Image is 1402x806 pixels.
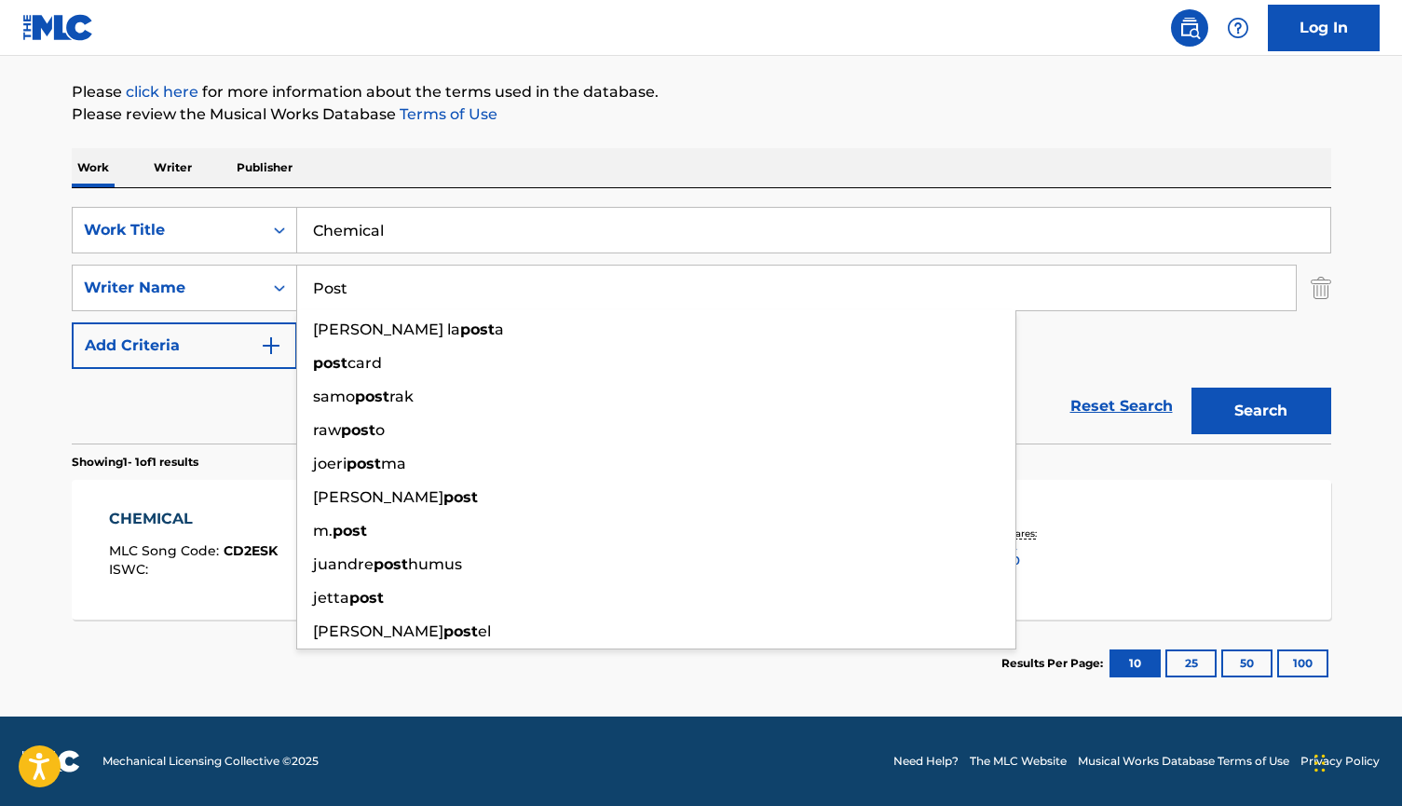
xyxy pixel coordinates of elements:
[72,81,1331,103] p: Please for more information about the terms used in the database.
[109,508,278,530] div: CHEMICAL
[313,522,333,540] span: m.
[374,555,408,573] strong: post
[224,542,278,559] span: CD2ESK
[313,622,443,640] span: [PERSON_NAME]
[349,589,384,607] strong: post
[1277,649,1328,677] button: 100
[495,321,504,338] span: a
[347,455,381,472] strong: post
[313,555,374,573] span: juandre
[893,753,959,770] a: Need Help?
[460,321,495,338] strong: post
[72,148,115,187] p: Work
[109,561,153,578] span: ISWC :
[126,83,198,101] a: click here
[443,622,478,640] strong: post
[333,522,367,540] strong: post
[84,277,252,299] div: Writer Name
[72,480,1331,620] a: CHEMICALMLC Song Code:CD2ESKISWC:Writers (4)[PERSON_NAME], [PERSON_NAME] [PERSON_NAME], [PERSON_N...
[148,148,197,187] p: Writer
[408,555,462,573] span: humus
[231,148,298,187] p: Publisher
[1191,388,1331,434] button: Search
[313,388,355,405] span: samo
[102,753,319,770] span: Mechanical Licensing Collective © 2025
[389,388,414,405] span: rak
[72,454,198,471] p: Showing 1 - 1 of 1 results
[72,207,1331,444] form: Search Form
[84,219,252,241] div: Work Title
[381,455,406,472] span: ma
[72,322,297,369] button: Add Criteria
[1268,5,1380,51] a: Log In
[341,421,375,439] strong: post
[22,14,94,41] img: MLC Logo
[313,455,347,472] span: joeri
[72,103,1331,126] p: Please review the Musical Works Database
[1109,649,1161,677] button: 10
[109,542,224,559] span: MLC Song Code :
[1309,717,1402,806] iframe: Chat Widget
[1165,649,1217,677] button: 25
[22,750,80,772] img: logo
[1314,735,1326,791] div: Drag
[1001,655,1108,672] p: Results Per Page:
[1219,9,1257,47] div: Help
[1178,17,1201,39] img: search
[313,321,460,338] span: [PERSON_NAME] la
[396,105,497,123] a: Terms of Use
[478,622,491,640] span: el
[313,421,341,439] span: raw
[970,753,1067,770] a: The MLC Website
[1227,17,1249,39] img: help
[347,354,382,372] span: card
[313,354,347,372] strong: post
[1171,9,1208,47] a: Public Search
[1078,753,1289,770] a: Musical Works Database Terms of Use
[260,335,282,357] img: 9d2ae6d4665cec9f34b9.svg
[1311,265,1331,311] img: Delete Criterion
[1221,649,1273,677] button: 50
[1300,753,1380,770] a: Privacy Policy
[375,421,385,439] span: o
[313,488,443,506] span: [PERSON_NAME]
[355,388,389,405] strong: post
[443,488,478,506] strong: post
[1061,386,1182,427] a: Reset Search
[313,589,349,607] span: jetta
